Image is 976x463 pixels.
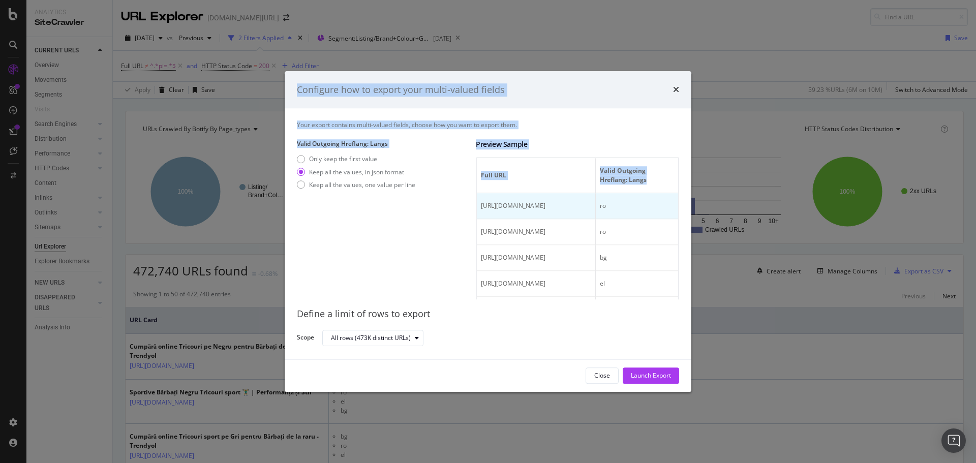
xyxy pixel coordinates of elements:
div: Preview Sample [476,140,679,150]
span: https://www.trendyol.com/ro/sportive-negru-barbati-tricouri-sport-x-b690-r14-g2-c101459 [481,228,545,236]
div: modal [285,71,691,392]
span: bg [600,254,607,262]
label: Valid Outgoing Hreflang: Langs [297,140,468,148]
div: Configure how to export your multi-valued fields [297,83,505,97]
span: Full URL [481,171,589,180]
span: Valid Outgoing Hreflang: Langs [600,167,672,185]
span: https://www.trendyol.com/ro/raru-negru-barbati-tricouri-sport-x-b150321-r14-g2-c101459 [481,280,545,288]
div: Only keep the first value [297,155,415,164]
div: Close [594,372,610,380]
div: Keep all the values, one value per line [309,180,415,189]
div: Open Intercom Messenger [941,428,966,453]
div: Keep all the values, in json format [297,168,415,176]
div: times [673,83,679,97]
label: Scope [297,333,314,344]
div: Keep all the values, in json format [309,168,404,176]
span: ro [600,228,606,236]
span: el [600,280,605,288]
div: Define a limit of rows to export [297,308,679,321]
div: Launch Export [631,372,671,380]
div: Only keep the first value [309,155,377,164]
span: https://www.trendyol.com/ro/raru-gri-barbati-tricouri-sport-x-b150321-r4-g2-c101459 [481,254,545,262]
button: Close [586,367,619,384]
div: Your export contains multi-valued fields, choose how you want to export them. [297,120,679,129]
div: All rows (473K distinct URLs) [331,335,411,341]
span: ro [600,202,606,210]
span: https://www.trendyol.com/ro/sportive-negru-barbati-tricouri-x-b690-r14-g2-c73 [481,202,545,210]
button: All rows (473K distinct URLs) [322,330,423,346]
button: Launch Export [623,367,679,384]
